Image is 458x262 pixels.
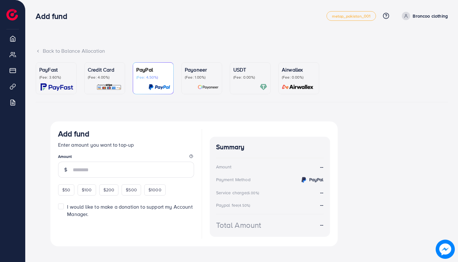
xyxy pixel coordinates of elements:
[233,66,267,73] p: USDT
[282,75,316,80] p: (Fee: 0.00%)
[327,11,376,21] a: metap_pakistan_001
[67,203,192,218] span: I would like to make a donation to support my Account Manager.
[320,163,323,171] strong: --
[216,220,261,231] div: Total Amount
[399,12,448,20] a: Broncoo clothing
[136,66,170,73] p: PayPal
[320,221,323,228] strong: --
[320,189,323,196] strong: --
[216,202,252,208] div: Paypal fee
[233,75,267,80] p: (Fee: 0.00%)
[126,187,137,193] span: $500
[185,75,219,80] p: (Fee: 1.00%)
[238,203,250,208] small: (4.50%)
[198,83,219,91] img: card
[216,176,251,183] div: Payment Method
[82,187,92,193] span: $100
[58,141,194,149] p: Enter amount you want to top-up
[320,201,323,208] strong: --
[436,240,455,259] img: image
[88,66,122,73] p: Credit Card
[247,190,259,196] small: (6.00%)
[58,129,89,138] h3: Add fund
[309,176,324,183] strong: PayPal
[413,12,448,20] p: Broncoo clothing
[216,189,261,196] div: Service charge
[88,75,122,80] p: (Fee: 4.00%)
[39,75,73,80] p: (Fee: 3.60%)
[300,176,308,184] img: credit
[96,83,122,91] img: card
[216,164,232,170] div: Amount
[148,83,170,91] img: card
[332,14,371,18] span: metap_pakistan_001
[36,47,448,55] div: Back to Balance Allocation
[185,66,219,73] p: Payoneer
[216,143,324,151] h4: Summary
[103,187,115,193] span: $200
[36,12,72,21] h3: Add fund
[41,83,73,91] img: card
[6,9,18,20] img: logo
[58,154,194,162] legend: Amount
[136,75,170,80] p: (Fee: 4.50%)
[62,187,70,193] span: $50
[280,83,316,91] img: card
[148,187,161,193] span: $1000
[282,66,316,73] p: Airwallex
[260,83,267,91] img: card
[39,66,73,73] p: PayFast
